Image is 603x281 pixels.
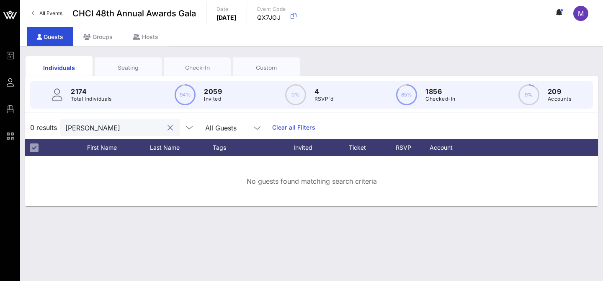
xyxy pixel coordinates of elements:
p: QX7JOJ [257,13,286,22]
span: m [578,9,584,18]
div: First Name [87,139,150,156]
div: No guests found matching search criteria [25,156,598,206]
div: Invited [284,139,330,156]
div: Check-In [170,64,224,72]
div: Ticket [330,139,393,156]
p: 2174 [71,86,112,96]
div: Account [422,139,468,156]
p: [DATE] [216,13,237,22]
a: Clear all Filters [272,123,315,132]
div: Hosts [123,27,168,46]
div: All Guests [200,119,267,136]
div: Tags [213,139,284,156]
div: Custom [239,64,294,72]
p: Accounts [548,95,571,103]
p: Total Individuals [71,95,112,103]
a: All Events [27,7,67,20]
span: All Events [39,10,62,16]
div: Individuals [32,63,86,72]
p: Event Code [257,5,286,13]
button: clear icon [167,124,173,132]
div: All Guests [205,124,237,132]
div: m [573,6,588,21]
span: 0 results [30,122,57,133]
div: Guests [27,27,73,46]
p: RSVP`d [314,95,333,103]
p: Checked-In [425,95,455,103]
p: 1856 [425,86,455,96]
div: Seating [101,64,155,72]
div: Groups [73,27,123,46]
p: Invited [204,95,222,103]
p: 4 [314,86,333,96]
p: 2059 [204,86,222,96]
p: Date [216,5,237,13]
p: 209 [548,86,571,96]
span: CHCI 48th Annual Awards Gala [72,7,196,20]
div: Last Name [150,139,213,156]
div: RSVP [393,139,422,156]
